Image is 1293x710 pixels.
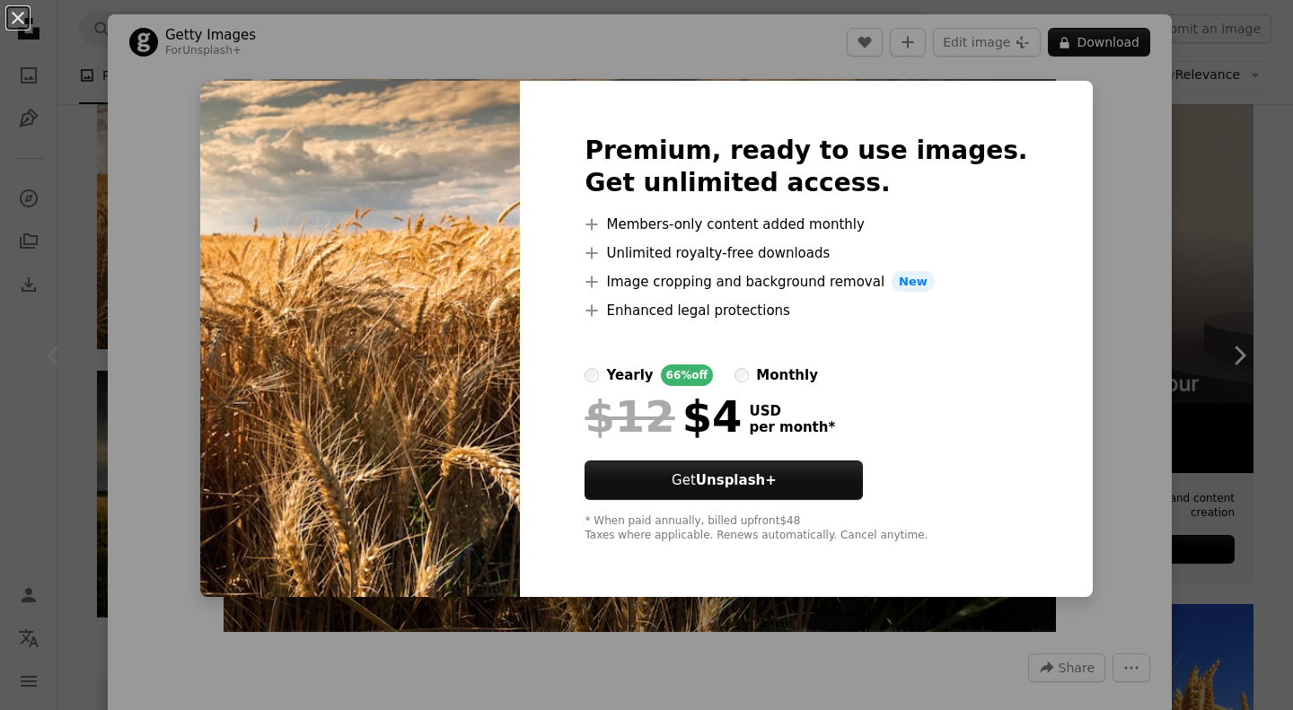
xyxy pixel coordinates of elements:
[749,403,835,419] span: USD
[606,364,653,386] div: yearly
[585,514,1027,543] div: * When paid annually, billed upfront $48 Taxes where applicable. Renews automatically. Cancel any...
[585,460,863,500] button: GetUnsplash+
[756,364,818,386] div: monthly
[749,419,835,435] span: per month *
[585,393,674,440] span: $12
[585,214,1027,235] li: Members-only content added monthly
[585,271,1027,293] li: Image cropping and background removal
[200,81,520,598] img: premium_photo-1661963447711-27f892ffe292
[585,300,1027,321] li: Enhanced legal protections
[734,368,749,382] input: monthly
[696,472,777,488] strong: Unsplash+
[585,368,599,382] input: yearly66%off
[585,242,1027,264] li: Unlimited royalty-free downloads
[585,393,742,440] div: $4
[661,364,714,386] div: 66% off
[892,271,935,293] span: New
[585,135,1027,199] h2: Premium, ready to use images. Get unlimited access.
